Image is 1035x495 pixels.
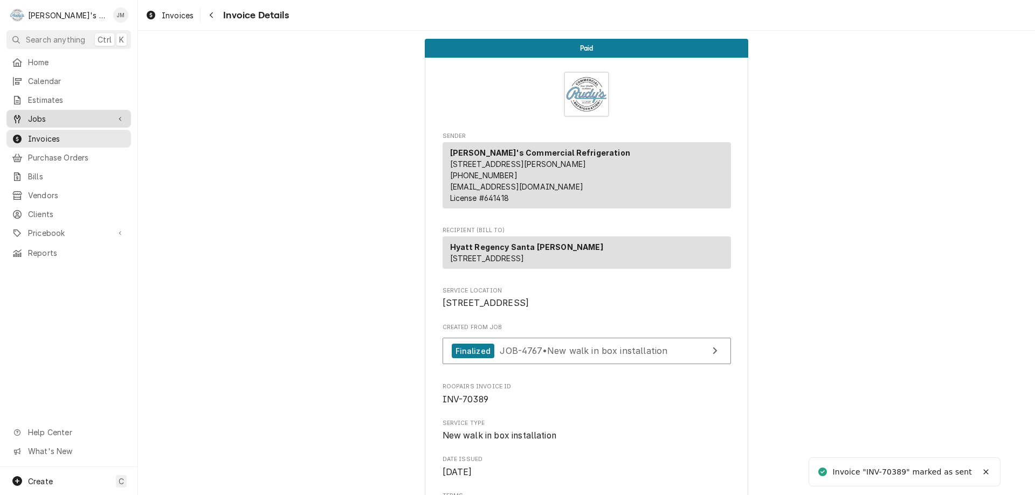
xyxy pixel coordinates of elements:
span: Roopairs Invoice ID [443,393,731,406]
span: [STREET_ADDRESS] [450,254,525,263]
span: JOB-4767 • New walk in box installation [500,345,667,356]
div: Service Type [443,419,731,442]
a: Bills [6,168,131,185]
div: Invoice Recipient [443,226,731,274]
span: Calendar [28,75,126,87]
span: Pricebook [28,227,109,239]
div: Finalized [452,344,494,358]
a: Reports [6,244,131,262]
strong: Hyatt Regency Santa [PERSON_NAME] [450,242,603,252]
button: Search anythingCtrlK [6,30,131,49]
span: Invoices [162,10,194,21]
img: Logo [564,72,609,117]
div: Service Location [443,287,731,310]
a: Purchase Orders [6,149,131,166]
span: K [119,34,124,45]
span: Roopairs Invoice ID [443,382,731,391]
span: [DATE] [443,467,472,477]
div: Date Issued [443,455,731,478]
span: Ctrl [98,34,112,45]
span: Clients [28,208,126,220]
div: Invoice "INV-70389" marked as sent [833,466,974,478]
span: Date Issued [443,466,731,479]
span: Invoice Details [220,8,288,23]
span: Purchase Orders [28,152,126,163]
span: Service Type [443,419,731,428]
span: Service Type [443,429,731,442]
span: Estimates [28,94,126,106]
div: Sender [443,142,731,213]
span: Sender [443,132,731,141]
a: View Job [443,338,731,364]
a: Go to Pricebook [6,224,131,242]
span: Service Location [443,297,731,310]
a: Go to Help Center [6,423,131,441]
div: Roopairs Invoice ID [443,382,731,406]
span: Home [28,57,126,68]
div: Recipient (Bill To) [443,236,731,269]
a: Estimates [6,91,131,109]
a: Home [6,53,131,71]
div: [PERSON_NAME]'s Commercial Refrigeration [28,10,107,21]
div: Invoice Sender [443,132,731,213]
span: Invoices [28,133,126,144]
a: [EMAIL_ADDRESS][DOMAIN_NAME] [450,182,583,191]
span: What's New [28,445,125,457]
a: Invoices [141,6,198,24]
a: Vendors [6,186,131,204]
span: Help Center [28,427,125,438]
span: [STREET_ADDRESS] [443,298,529,308]
div: Created From Job [443,323,731,369]
a: [PHONE_NUMBER] [450,171,517,180]
span: Create [28,477,53,486]
span: Jobs [28,113,109,124]
a: Go to Jobs [6,110,131,128]
a: Clients [6,205,131,223]
span: INV-70389 [443,394,488,405]
span: Paid [580,45,594,52]
span: Vendors [28,190,126,201]
a: Go to What's New [6,442,131,460]
span: Date Issued [443,455,731,464]
div: Recipient (Bill To) [443,236,731,273]
span: License # 641418 [450,193,509,203]
span: New walk in box installation [443,430,556,441]
span: [STREET_ADDRESS][PERSON_NAME] [450,159,586,169]
div: Jim McIntyre's Avatar [113,8,128,23]
strong: [PERSON_NAME]'s Commercial Refrigeration [450,148,630,157]
span: Search anything [26,34,85,45]
span: Bills [28,171,126,182]
div: Status [425,39,748,58]
div: Sender [443,142,731,208]
button: Navigate back [203,6,220,24]
span: C [119,476,124,487]
span: Service Location [443,287,731,295]
span: Reports [28,247,126,259]
span: Created From Job [443,323,731,332]
div: R [10,8,25,23]
div: Rudy's Commercial Refrigeration's Avatar [10,8,25,23]
a: Calendar [6,72,131,90]
span: Recipient (Bill To) [443,226,731,235]
a: Invoices [6,130,131,148]
div: JM [113,8,128,23]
